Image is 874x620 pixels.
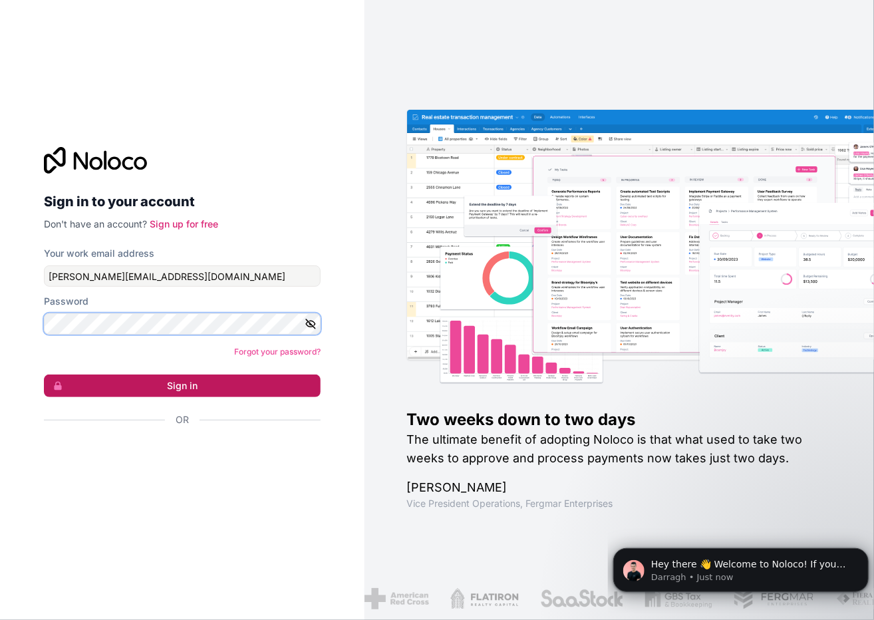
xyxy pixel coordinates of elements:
label: Password [44,295,88,308]
iframe: Sign in with Google Button [37,441,317,470]
label: Your work email address [44,247,154,260]
button: Sign in [44,375,321,397]
img: /assets/american-red-cross-BAupjrZR.png [364,588,429,609]
img: /assets/flatiron-C8eUkumj.png [450,588,519,609]
input: Password [44,313,321,335]
h2: The ultimate benefit of adopting Noloco is that what used to take two weeks to approve and proces... [407,430,832,468]
h2: Sign in to your account [44,190,321,214]
h1: Two weeks down to two days [407,409,832,430]
img: /assets/saastock-C6Zbiodz.png [540,588,624,609]
span: Or [176,413,189,426]
input: Email address [44,265,321,287]
a: Sign up for free [150,218,218,230]
a: Forgot your password? [234,347,321,357]
h1: [PERSON_NAME] [407,478,832,497]
h1: Vice President Operations , Fergmar Enterprises [407,497,832,510]
span: Don't have an account? [44,218,147,230]
iframe: Intercom notifications message [608,520,874,613]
